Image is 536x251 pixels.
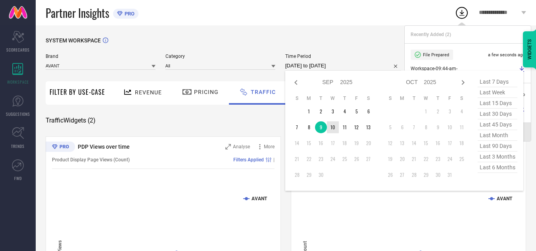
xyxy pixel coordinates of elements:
span: PDP Views over time [78,144,130,150]
span: Analyse [233,144,250,149]
span: a few seconds ago [488,52,525,57]
span: Traffic Widgets ( 2 ) [46,117,96,125]
td: Sun Sep 14 2025 [291,137,303,149]
span: Recently Added ( 2 ) [411,32,451,37]
td: Tue Oct 07 2025 [408,121,420,133]
th: Tuesday [315,95,327,102]
td: Tue Sep 09 2025 [315,121,327,133]
td: Sat Oct 18 2025 [456,137,468,149]
td: Wed Sep 03 2025 [327,105,339,117]
td: Thu Sep 04 2025 [339,105,351,117]
th: Tuesday [408,95,420,102]
span: TRENDS [11,143,25,149]
span: PRO [123,11,134,17]
td: Mon Sep 29 2025 [303,169,315,181]
span: WORKSPACE [7,79,29,85]
td: Fri Oct 03 2025 [444,105,456,117]
td: Wed Sep 10 2025 [327,121,339,133]
span: last week [478,87,517,98]
span: last month [478,130,517,141]
input: Select time period [285,61,402,71]
th: Friday [444,95,456,102]
th: Monday [303,95,315,102]
td: Thu Sep 18 2025 [339,137,351,149]
td: Tue Sep 23 2025 [315,153,327,165]
td: Tue Sep 30 2025 [315,169,327,181]
td: Sat Sep 06 2025 [363,105,375,117]
span: Brand [46,54,156,59]
td: Fri Oct 10 2025 [444,121,456,133]
text: AVANT [252,196,267,201]
td: Thu Sep 11 2025 [339,121,351,133]
td: Tue Oct 28 2025 [408,169,420,181]
span: Filter By Use-Case [50,87,105,97]
td: Sun Sep 07 2025 [291,121,303,133]
svg: Zoom [225,144,231,149]
span: File Prepared [423,52,449,57]
span: FWD [14,175,22,181]
a: Download [519,66,525,77]
td: Fri Sep 05 2025 [351,105,363,117]
td: Mon Sep 01 2025 [303,105,315,117]
td: Fri Sep 19 2025 [351,137,363,149]
th: Monday [396,95,408,102]
span: Partner Insights [46,5,109,21]
td: Sat Oct 25 2025 [456,153,468,165]
td: Mon Oct 06 2025 [396,121,408,133]
td: Wed Oct 01 2025 [420,105,432,117]
th: Sunday [291,95,303,102]
span: last 15 days [478,98,517,109]
th: Thursday [432,95,444,102]
td: Sun Sep 21 2025 [291,153,303,165]
td: Wed Sep 17 2025 [327,137,339,149]
th: Thursday [339,95,351,102]
span: Product Display Page Views (Count) [52,157,130,163]
td: Sat Sep 13 2025 [363,121,375,133]
span: last 3 months [478,151,517,162]
td: Wed Oct 08 2025 [420,121,432,133]
span: SUGGESTIONS [6,111,30,117]
text: AVANT [497,196,513,201]
td: Mon Oct 20 2025 [396,153,408,165]
td: Thu Oct 02 2025 [432,105,444,117]
td: Wed Oct 22 2025 [420,153,432,165]
td: Thu Sep 25 2025 [339,153,351,165]
span: last 45 days [478,119,517,130]
td: Thu Oct 09 2025 [432,121,444,133]
td: Wed Oct 15 2025 [420,137,432,149]
span: More [264,144,275,149]
td: Sat Oct 11 2025 [456,121,468,133]
td: Mon Oct 27 2025 [396,169,408,181]
th: Wednesday [327,95,339,102]
td: Sun Oct 26 2025 [384,169,396,181]
span: Revenue [135,89,162,96]
th: Friday [351,95,363,102]
span: last 30 days [478,109,517,119]
td: Thu Oct 30 2025 [432,169,444,181]
td: Tue Oct 21 2025 [408,153,420,165]
span: Workspace - 09:44-am - 68c8e43da12e7826b8edb2ae [411,66,517,77]
span: last 7 days [478,77,517,87]
span: SCORECARDS [6,47,30,53]
td: Mon Sep 08 2025 [303,121,315,133]
div: Previous month [291,78,301,87]
div: Premium [46,142,75,153]
th: Sunday [384,95,396,102]
td: Sat Oct 04 2025 [456,105,468,117]
td: Tue Oct 14 2025 [408,137,420,149]
td: Sun Oct 05 2025 [384,121,396,133]
div: Next month [458,78,468,87]
td: Fri Oct 24 2025 [444,153,456,165]
span: Filters Applied [233,157,264,163]
span: Traffic [251,89,276,95]
td: Thu Oct 16 2025 [432,137,444,149]
td: Fri Sep 26 2025 [351,153,363,165]
td: Wed Oct 29 2025 [420,169,432,181]
span: Pricing [194,89,219,95]
span: last 90 days [478,141,517,151]
td: Tue Sep 02 2025 [315,105,327,117]
td: Fri Oct 17 2025 [444,137,456,149]
td: Mon Oct 13 2025 [396,137,408,149]
span: Category [165,54,275,59]
td: Tue Sep 16 2025 [315,137,327,149]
